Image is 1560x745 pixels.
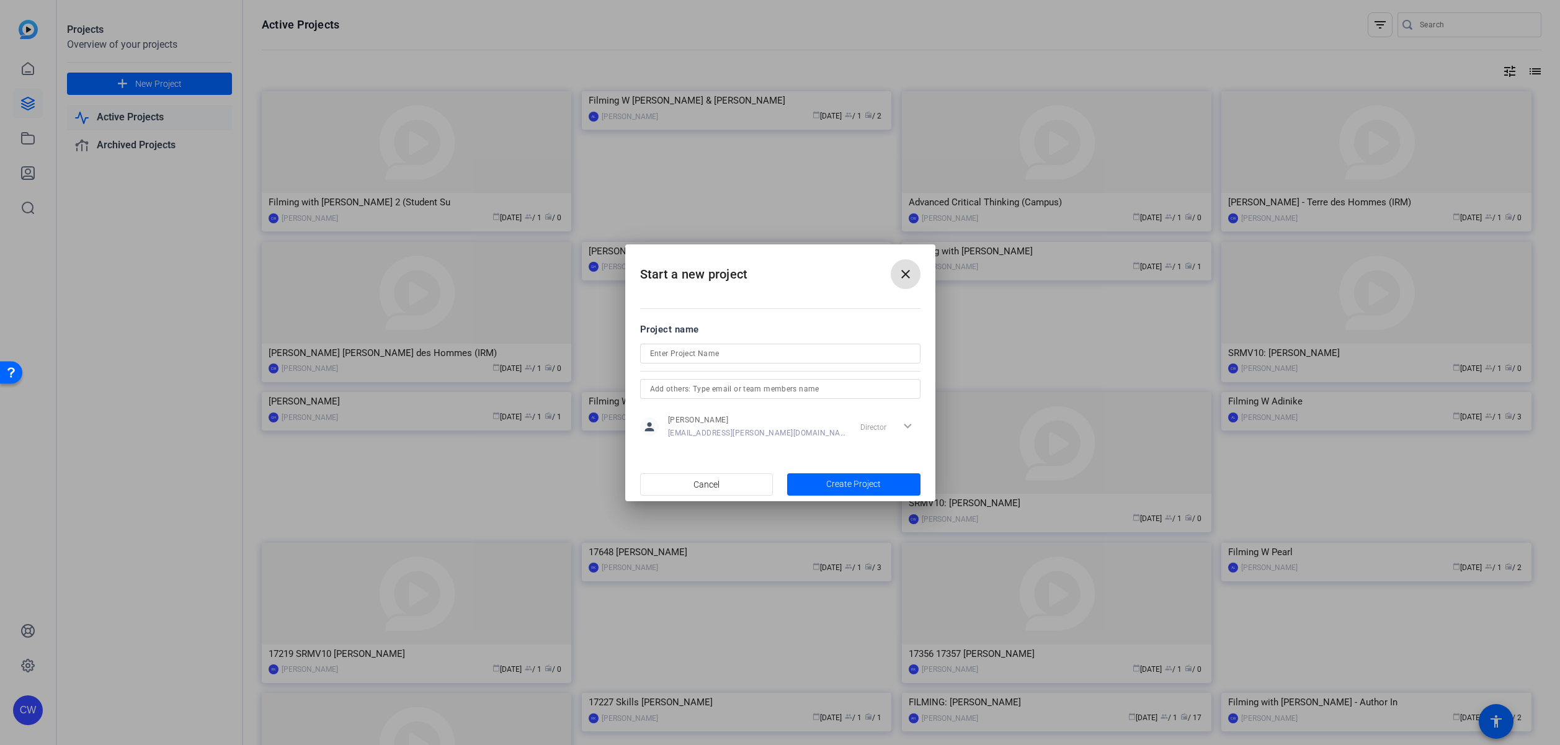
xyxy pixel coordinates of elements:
mat-icon: person [640,417,659,436]
h2: Start a new project [625,244,935,295]
span: [PERSON_NAME] [668,415,846,425]
div: Project name [640,323,920,336]
span: Create Project [826,478,881,491]
input: Add others: Type email or team members name [650,381,911,396]
mat-icon: close [898,267,913,282]
span: Cancel [693,473,720,496]
button: Cancel [640,473,773,496]
span: [EMAIL_ADDRESS][PERSON_NAME][DOMAIN_NAME] [668,428,846,438]
input: Enter Project Name [650,346,911,361]
button: Create Project [787,473,920,496]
